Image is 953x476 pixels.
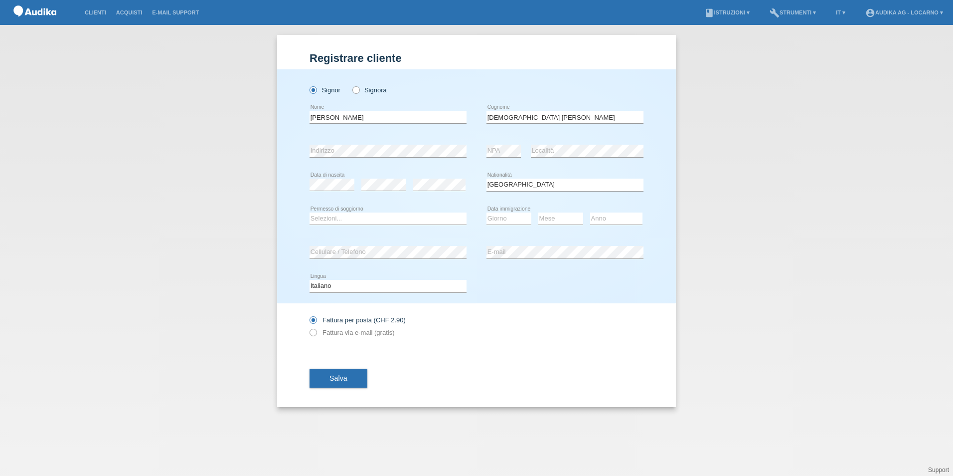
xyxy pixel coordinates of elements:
input: Fattura via e-mail (gratis) [310,329,316,341]
span: Salva [329,374,347,382]
a: bookIstruzioni ▾ [699,9,755,15]
a: POS — MF Group [10,19,60,27]
a: account_circleAudika AG - Locarno ▾ [860,9,948,15]
input: Fattura per posta (CHF 2.90) [310,316,316,329]
input: Signora [352,86,359,93]
a: Clienti [80,9,111,15]
i: account_circle [865,8,875,18]
i: build [770,8,780,18]
label: Fattura per posta (CHF 2.90) [310,316,406,324]
input: Signor [310,86,316,93]
a: IT ▾ [831,9,850,15]
h1: Registrare cliente [310,52,643,64]
label: Signor [310,86,340,94]
a: Support [928,467,949,474]
button: Salva [310,369,367,388]
label: Fattura via e-mail (gratis) [310,329,394,336]
a: Acquisti [111,9,148,15]
i: book [704,8,714,18]
a: buildStrumenti ▾ [765,9,821,15]
a: E-mail Support [147,9,204,15]
label: Signora [352,86,387,94]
